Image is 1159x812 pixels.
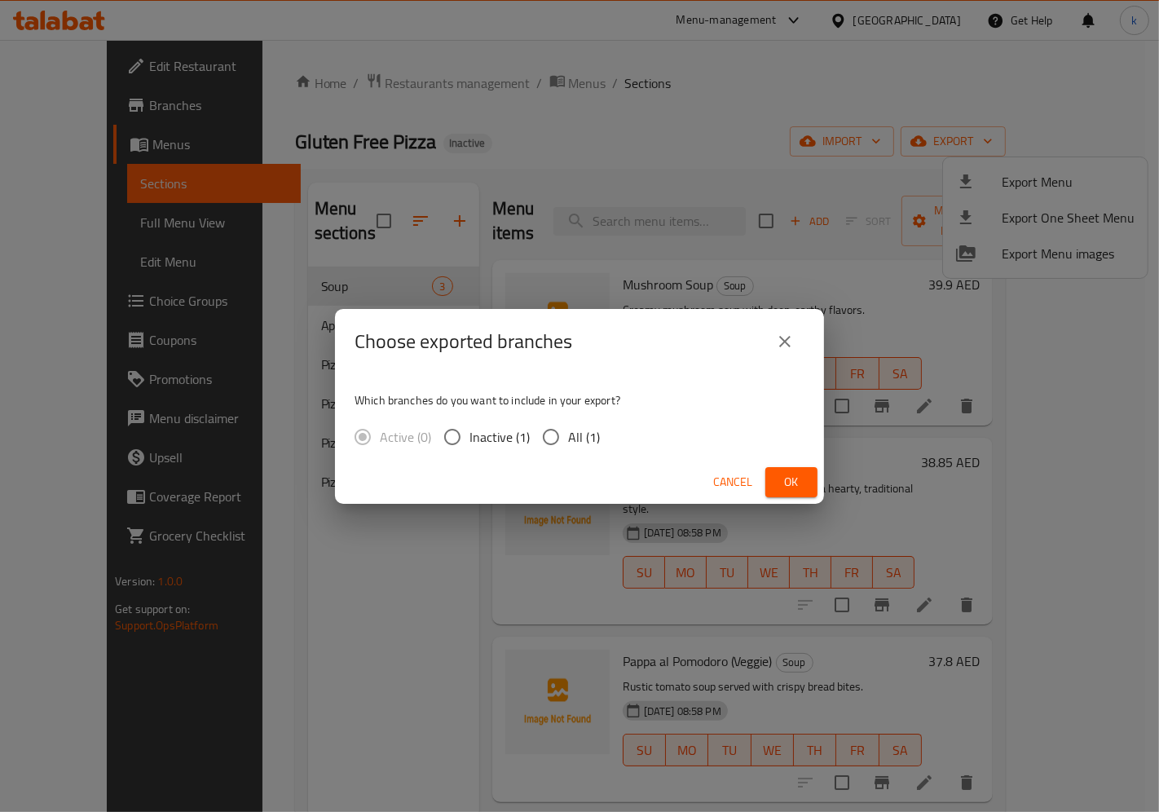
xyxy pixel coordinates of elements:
[380,427,431,447] span: Active (0)
[765,467,817,497] button: Ok
[469,427,530,447] span: Inactive (1)
[355,329,572,355] h2: Choose exported branches
[568,427,600,447] span: All (1)
[707,467,759,497] button: Cancel
[765,322,804,361] button: close
[713,472,752,492] span: Cancel
[355,392,804,408] p: Which branches do you want to include in your export?
[778,472,804,492] span: Ok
